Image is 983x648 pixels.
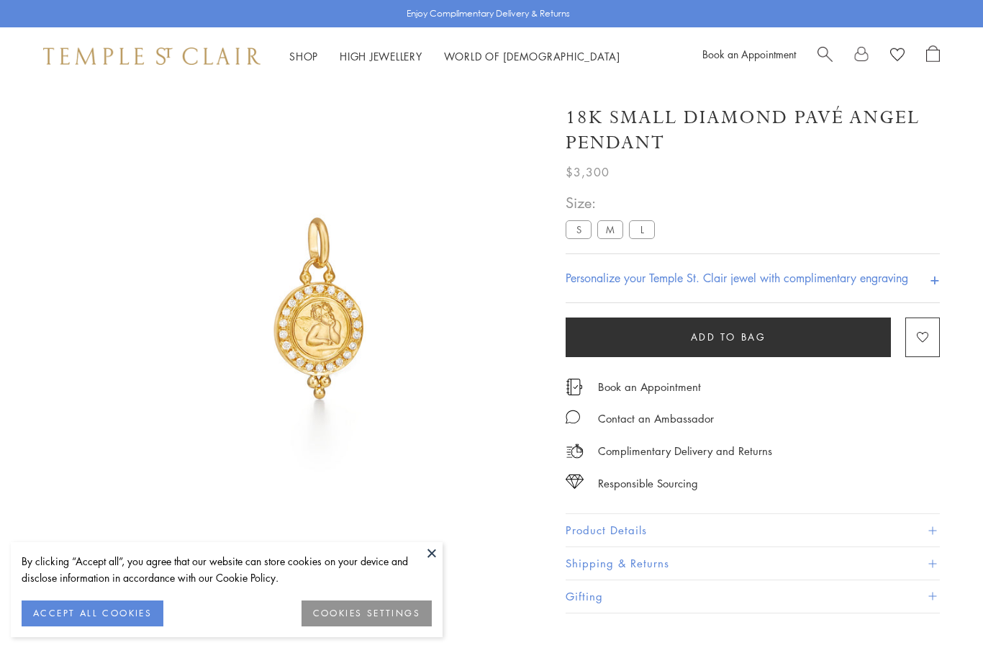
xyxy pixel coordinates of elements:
div: By clicking “Accept all”, you agree that our website can store cookies on your device and disclos... [22,553,432,586]
span: Size: [566,191,661,215]
a: Book an Appointment [702,47,796,61]
a: Search [817,45,833,67]
a: View Wishlist [890,45,905,67]
img: Temple St. Clair [43,48,261,65]
img: icon_delivery.svg [566,442,584,460]
button: Gifting [566,580,940,613]
iframe: Gorgias live chat messenger [911,580,969,634]
p: Enjoy Complimentary Delivery & Returns [407,6,570,21]
a: Open Shopping Bag [926,45,940,67]
label: S [566,220,592,238]
span: $3,300 [566,163,610,181]
a: High JewelleryHigh Jewellery [340,49,422,63]
a: Book an Appointment [598,379,701,395]
img: AP10-PAVE [94,85,544,536]
h1: 18K Small Diamond Pavé Angel Pendant [566,105,940,156]
button: Add to bag [566,318,891,357]
div: Contact an Ambassador [598,410,714,428]
span: Add to bag [691,329,766,345]
button: Product Details [566,514,940,546]
div: Responsible Sourcing [598,474,698,492]
img: MessageIcon-01_2.svg [566,410,580,424]
button: COOKIES SETTINGS [302,600,432,626]
img: icon_sourcing.svg [566,474,584,489]
img: icon_appointment.svg [566,379,583,395]
h4: + [930,265,940,292]
nav: Main navigation [289,48,620,66]
button: ACCEPT ALL COOKIES [22,600,163,626]
a: ShopShop [289,49,318,63]
button: Shipping & Returns [566,547,940,580]
h4: Personalize your Temple St. Clair jewel with complimentary engraving [566,269,908,287]
a: World of [DEMOGRAPHIC_DATA]World of [DEMOGRAPHIC_DATA] [444,49,620,63]
label: L [629,220,655,238]
label: M [597,220,623,238]
p: Complimentary Delivery and Returns [598,442,772,460]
